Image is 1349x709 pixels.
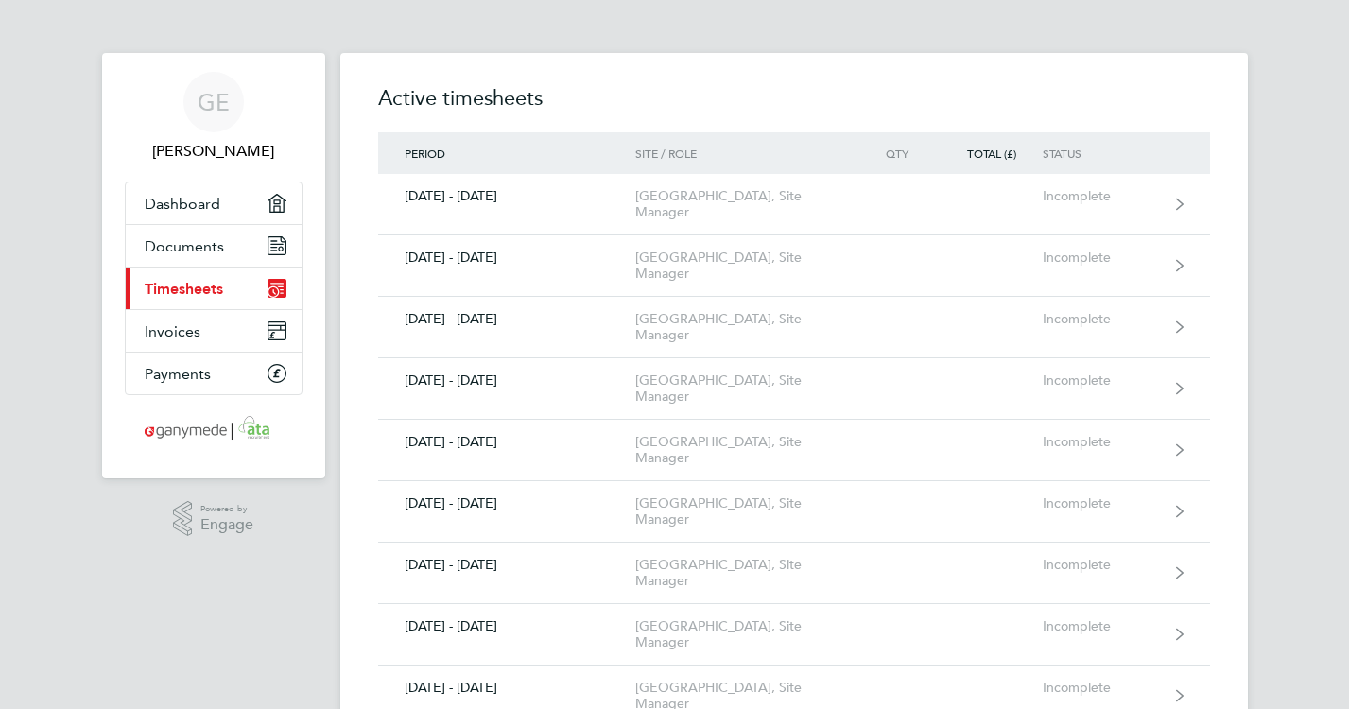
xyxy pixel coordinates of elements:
[635,618,852,650] div: [GEOGRAPHIC_DATA], Site Manager
[405,146,445,161] span: Period
[126,268,302,309] a: Timesheets
[1043,495,1159,511] div: Incomplete
[635,311,852,343] div: [GEOGRAPHIC_DATA], Site Manager
[200,501,253,517] span: Powered by
[378,543,1210,604] a: [DATE] - [DATE][GEOGRAPHIC_DATA], Site ManagerIncomplete
[125,414,303,444] a: Go to home page
[378,297,1210,358] a: [DATE] - [DATE][GEOGRAPHIC_DATA], Site ManagerIncomplete
[378,481,1210,543] a: [DATE] - [DATE][GEOGRAPHIC_DATA], Site ManagerIncomplete
[635,147,852,160] div: Site / Role
[378,420,1210,481] a: [DATE] - [DATE][GEOGRAPHIC_DATA], Site ManagerIncomplete
[1043,618,1159,634] div: Incomplete
[1043,434,1159,450] div: Incomplete
[125,140,303,163] span: Gordon Elliot
[378,434,636,450] div: [DATE] - [DATE]
[378,372,636,389] div: [DATE] - [DATE]
[378,250,636,266] div: [DATE] - [DATE]
[635,495,852,527] div: [GEOGRAPHIC_DATA], Site Manager
[635,372,852,405] div: [GEOGRAPHIC_DATA], Site Manager
[145,280,223,298] span: Timesheets
[378,618,636,634] div: [DATE] - [DATE]
[1043,557,1159,573] div: Incomplete
[378,311,636,327] div: [DATE] - [DATE]
[1043,250,1159,266] div: Incomplete
[145,365,211,383] span: Payments
[145,195,220,213] span: Dashboard
[378,358,1210,420] a: [DATE] - [DATE][GEOGRAPHIC_DATA], Site ManagerIncomplete
[1043,311,1159,327] div: Incomplete
[1043,188,1159,204] div: Incomplete
[173,501,253,537] a: Powered byEngage
[200,517,253,533] span: Engage
[378,495,636,511] div: [DATE] - [DATE]
[378,83,1210,132] h2: Active timesheets
[126,353,302,394] a: Payments
[126,182,302,224] a: Dashboard
[145,237,224,255] span: Documents
[198,90,230,114] span: GE
[125,72,303,163] a: GE[PERSON_NAME]
[635,557,852,589] div: [GEOGRAPHIC_DATA], Site Manager
[635,434,852,466] div: [GEOGRAPHIC_DATA], Site Manager
[635,250,852,282] div: [GEOGRAPHIC_DATA], Site Manager
[378,557,636,573] div: [DATE] - [DATE]
[1043,372,1159,389] div: Incomplete
[378,188,636,204] div: [DATE] - [DATE]
[1043,680,1159,696] div: Incomplete
[139,414,287,444] img: ganymedesolutions-logo-retina.png
[935,147,1043,160] div: Total (£)
[378,680,636,696] div: [DATE] - [DATE]
[635,188,852,220] div: [GEOGRAPHIC_DATA], Site Manager
[102,53,325,478] nav: Main navigation
[378,235,1210,297] a: [DATE] - [DATE][GEOGRAPHIC_DATA], Site ManagerIncomplete
[378,604,1210,666] a: [DATE] - [DATE][GEOGRAPHIC_DATA], Site ManagerIncomplete
[145,322,200,340] span: Invoices
[852,147,935,160] div: Qty
[1043,147,1159,160] div: Status
[126,225,302,267] a: Documents
[378,174,1210,235] a: [DATE] - [DATE][GEOGRAPHIC_DATA], Site ManagerIncomplete
[126,310,302,352] a: Invoices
